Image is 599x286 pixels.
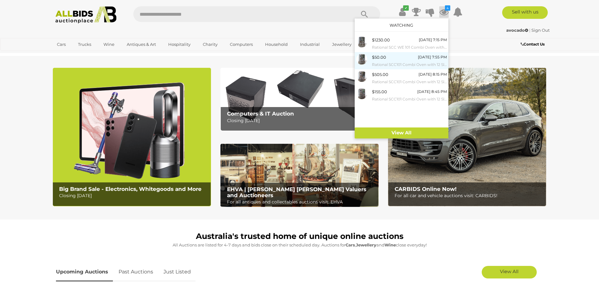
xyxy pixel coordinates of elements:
a: Past Auctions [114,263,158,281]
span: $50.00 [372,55,386,60]
a: Wine [99,39,119,50]
p: For all antiques and collectables auctions visit: EHVA [227,198,375,206]
span: $505.00 [372,72,388,77]
div: [DATE] 8:15 PM [419,71,447,78]
button: Search [349,6,380,22]
p: For all car and vehicle auctions visit: CARBIDS! [395,192,543,200]
span: $1230.00 [372,37,390,42]
span: View All [500,268,519,274]
img: Big Brand Sale - Electronics, Whitegoods and More [53,68,211,206]
strong: avocado [506,28,528,33]
b: Big Brand Sale - Electronics, Whitegoods and More [59,186,202,192]
img: CARBIDS Online Now! [388,68,546,206]
a: [GEOGRAPHIC_DATA] [53,50,106,60]
a: Computers [226,39,257,50]
a: Upcoming Auctions [56,263,113,281]
p: All Auctions are listed for 4-7 days and bids close on their scheduled day. Auctions for , and cl... [56,241,543,249]
a: Household [261,39,292,50]
span: $155.00 [372,89,387,94]
img: 53746-8a.jpg [356,71,367,82]
img: Allbids.com.au [52,6,120,24]
strong: Cars [346,242,355,247]
strong: Wine [385,242,396,247]
small: Rational SCC WE 101 Combi Oven with 10 Slot Cooling Rack Stand [372,44,447,51]
a: View All [355,127,448,138]
a: CARBIDS Online Now! CARBIDS Online Now! For all car and vehicle auctions visit: CARBIDS! [388,68,546,206]
a: Antiques & Art [123,39,160,50]
img: 53746-7a.jpg [356,88,367,99]
strong: Jewellery [356,242,376,247]
i: 4 [445,5,450,11]
a: $1230.00 [DATE] 7:15 PM Rational SCC WE 101 Combi Oven with 10 Slot Cooling Rack Stand [355,35,448,52]
a: Charity [199,39,222,50]
div: [DATE] 7:55 PM [418,54,447,61]
img: 53746-9a.jpg [356,54,367,65]
a: Cars [53,39,70,50]
p: Closing [DATE] [59,192,207,200]
img: 53746-10a.jpg [356,36,367,47]
img: Computers & IT Auction [220,68,379,131]
b: Computers & IT Auction [227,111,294,117]
a: Computers & IT Auction Computers & IT Auction Closing [DATE] [220,68,379,131]
a: $155.00 [DATE] 8:45 PM Rational SCC101 Combi Oven with 12 Slot Cooling Rack Stand [355,87,448,104]
a: Just Listed [159,263,196,281]
b: EHVA | [PERSON_NAME] [PERSON_NAME] Valuers and Auctioneers [227,186,366,198]
a: Contact Us [521,41,546,48]
i: ✔ [403,5,409,11]
a: Big Brand Sale - Electronics, Whitegoods and More Big Brand Sale - Electronics, Whitegoods and Mo... [53,68,211,206]
a: Sell with us [502,6,548,19]
a: 4 [439,6,449,18]
a: EHVA | Evans Hastings Valuers and Auctioneers EHVA | [PERSON_NAME] [PERSON_NAME] Valuers and Auct... [220,144,379,207]
a: View All [482,266,537,278]
a: Watching [390,23,413,28]
a: Hospitality [164,39,195,50]
small: Rational SCC101 Combi Oven with 12 Slot Cooling Rack Stand [372,96,447,103]
a: $505.00 [DATE] 8:15 PM Rational SCC101 Combi Oven with 12 Slot Cooling Rack Stand [355,69,448,87]
small: Rational SCC101 Combi Oven with 12 Slot Cooling Rack Stand [372,78,447,85]
a: avocado [506,28,529,33]
span: | [529,28,530,33]
a: ✔ [398,6,407,18]
small: Rational SCC101 Combi Oven with 12 Slot Cooling Rack Stand [372,61,447,68]
b: CARBIDS Online Now! [395,186,457,192]
div: [DATE] 7:15 PM [419,36,447,43]
b: Contact Us [521,42,545,46]
a: $50.00 [DATE] 7:55 PM Rational SCC101 Combi Oven with 12 Slot Cooling Rack Stand [355,52,448,69]
a: Industrial [296,39,324,50]
a: Sign Out [531,28,550,33]
p: Closing [DATE] [227,117,375,125]
h1: Australia's trusted home of unique online auctions [56,232,543,241]
a: Trucks [74,39,95,50]
a: Jewellery [328,39,356,50]
img: EHVA | Evans Hastings Valuers and Auctioneers [220,144,379,207]
div: [DATE] 8:45 PM [417,88,447,95]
